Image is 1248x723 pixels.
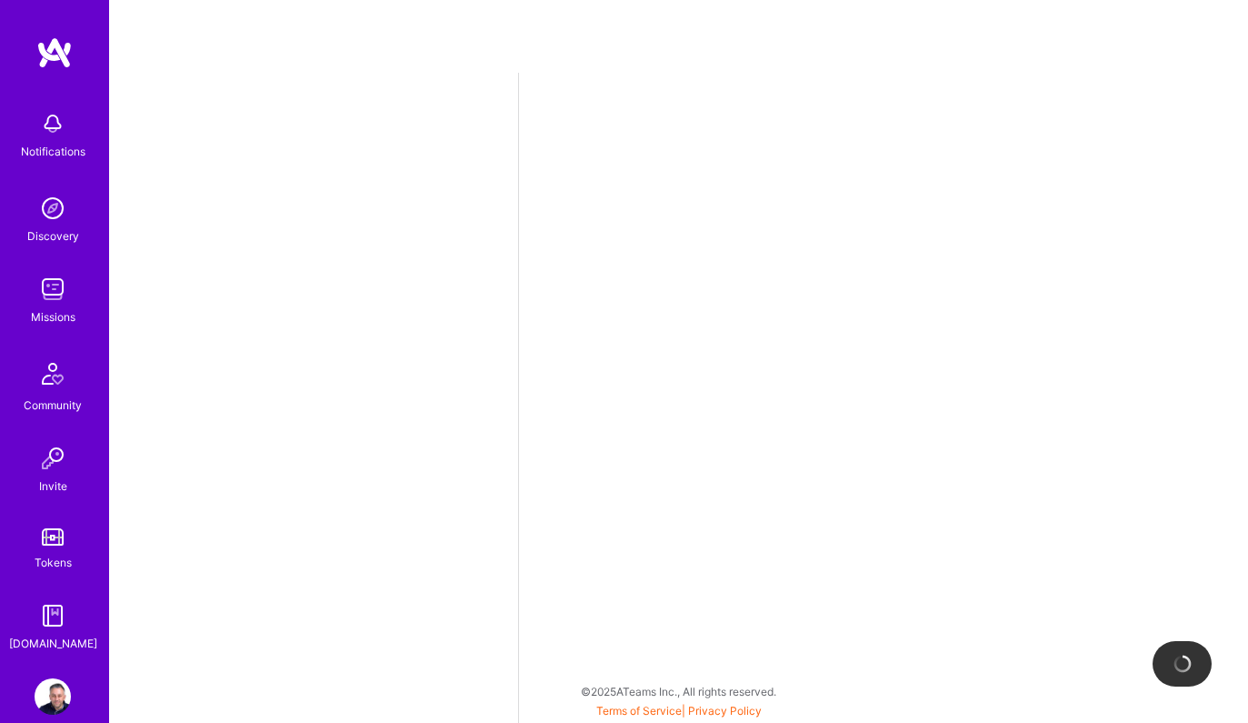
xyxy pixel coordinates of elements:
[596,704,682,718] a: Terms of Service
[35,440,71,477] img: Invite
[39,477,67,496] div: Invite
[30,678,75,715] a: User Avatar
[35,105,71,142] img: bell
[35,678,71,715] img: User Avatar
[31,307,75,326] div: Missions
[35,553,72,572] div: Tokens
[9,634,97,653] div: [DOMAIN_NAME]
[688,704,762,718] a: Privacy Policy
[42,528,64,546] img: tokens
[21,142,85,161] div: Notifications
[109,668,1248,714] div: © 2025 ATeams Inc., All rights reserved.
[27,226,79,246] div: Discovery
[596,704,762,718] span: |
[35,271,71,307] img: teamwork
[35,190,71,226] img: discovery
[31,352,75,396] img: Community
[36,36,73,69] img: logo
[24,396,82,415] div: Community
[35,597,71,634] img: guide book
[1173,655,1192,673] img: loading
